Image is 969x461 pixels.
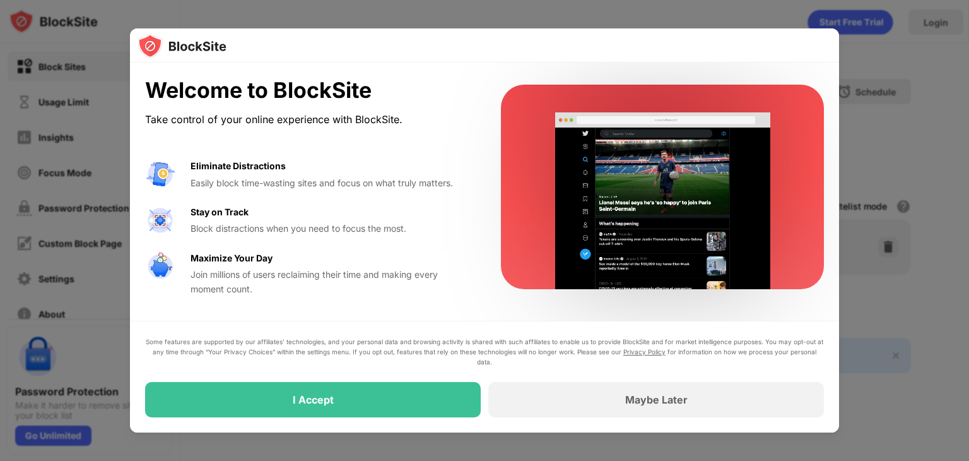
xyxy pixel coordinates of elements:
div: I Accept [293,393,334,406]
div: Take control of your online experience with BlockSite. [145,111,471,129]
div: Maybe Later [625,393,688,406]
div: Block distractions when you need to focus the most. [191,222,471,236]
img: logo-blocksite.svg [138,33,226,59]
img: value-focus.svg [145,205,175,236]
div: Stay on Track [191,205,249,219]
div: Easily block time-wasting sites and focus on what truly matters. [191,176,471,190]
a: Privacy Policy [623,348,666,356]
div: Maximize Your Day [191,251,273,265]
div: Join millions of users reclaiming their time and making every moment count. [191,268,471,296]
img: value-avoid-distractions.svg [145,159,175,189]
div: Welcome to BlockSite [145,78,471,104]
img: value-safe-time.svg [145,251,175,282]
div: Some features are supported by our affiliates’ technologies, and your personal data and browsing ... [145,337,824,367]
div: Eliminate Distractions [191,159,286,173]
